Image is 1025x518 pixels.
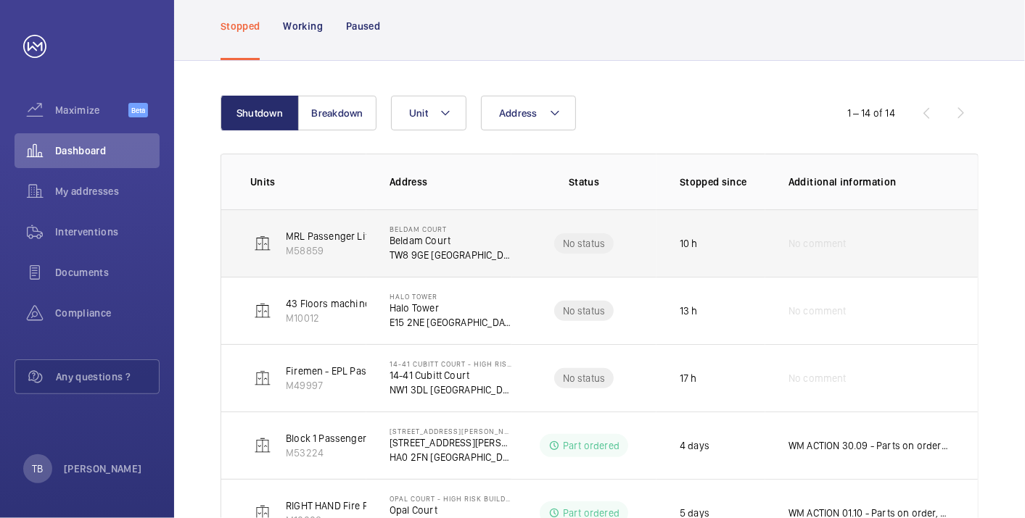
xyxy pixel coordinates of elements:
[680,304,698,318] p: 13 h
[286,446,384,460] p: M53224
[409,107,428,119] span: Unit
[283,19,322,33] p: Working
[56,369,159,384] span: Any questions ?
[789,304,847,318] span: No comment
[254,369,271,387] img: elevator.svg
[390,435,511,450] p: [STREET_ADDRESS][PERSON_NAME]
[55,306,160,320] span: Compliance
[286,431,384,446] p: Block 1 Passenger Lift
[390,292,511,301] p: Halo Tower
[55,184,160,199] span: My addresses
[286,498,546,513] p: RIGHT HAND Fire Fighting Lift 11 Floors Machine Roomless
[391,96,466,130] button: Unit
[847,106,895,120] div: 1 – 14 of 14
[789,371,847,385] span: No comment
[563,304,606,318] p: No status
[390,494,511,503] p: Opal Court - High Risk Building
[286,243,372,258] p: M58859
[286,296,515,311] p: 43 Floors machine room less. Left hand fire fighter
[390,427,511,435] p: [STREET_ADDRESS][PERSON_NAME] - High Risk Building
[286,311,515,325] p: M10012
[789,175,949,189] p: Additional information
[680,438,709,453] p: 4 days
[522,175,646,189] p: Status
[563,371,606,385] p: No status
[55,225,160,239] span: Interventions
[128,103,148,117] span: Beta
[298,96,376,130] button: Breakdown
[286,378,464,393] p: M49997
[254,302,271,319] img: elevator.svg
[286,229,372,243] p: MRL Passenger Lift
[390,368,511,383] p: 14-41 Cubitt Court
[55,143,160,158] span: Dashboard
[390,503,511,517] p: Opal Court
[55,103,128,117] span: Maximize
[32,461,43,476] p: TB
[250,175,366,189] p: Units
[390,359,511,368] p: 14-41 Cubitt Court - High Risk Building
[390,233,511,248] p: Beldam Court
[221,96,299,130] button: Shutdown
[390,315,511,330] p: E15 2NE [GEOGRAPHIC_DATA]
[254,235,271,252] img: elevator.svg
[221,19,260,33] p: Stopped
[390,450,511,464] p: HA0 2FN [GEOGRAPHIC_DATA]
[64,461,142,476] p: [PERSON_NAME]
[55,265,160,280] span: Documents
[390,301,511,315] p: Halo Tower
[680,175,765,189] p: Stopped since
[254,437,271,454] img: elevator.svg
[346,19,380,33] p: Paused
[390,225,511,233] p: Beldam Court
[563,438,619,453] p: Part ordered
[286,364,464,378] p: Firemen - EPL Pass Lift L/h Door Private
[789,236,847,251] span: No comment
[680,236,698,251] p: 10 h
[390,383,511,397] p: NW1 3DL [GEOGRAPHIC_DATA]
[390,248,511,262] p: TW8 9GE [GEOGRAPHIC_DATA]
[680,371,697,385] p: 17 h
[390,175,511,189] p: Address
[789,438,949,453] p: WM ACTION 30.09 - Parts on order ETA [DATE] WM ACTION - 29/09 - New safety edge lead required cha...
[499,107,538,119] span: Address
[563,236,606,251] p: No status
[481,96,576,130] button: Address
